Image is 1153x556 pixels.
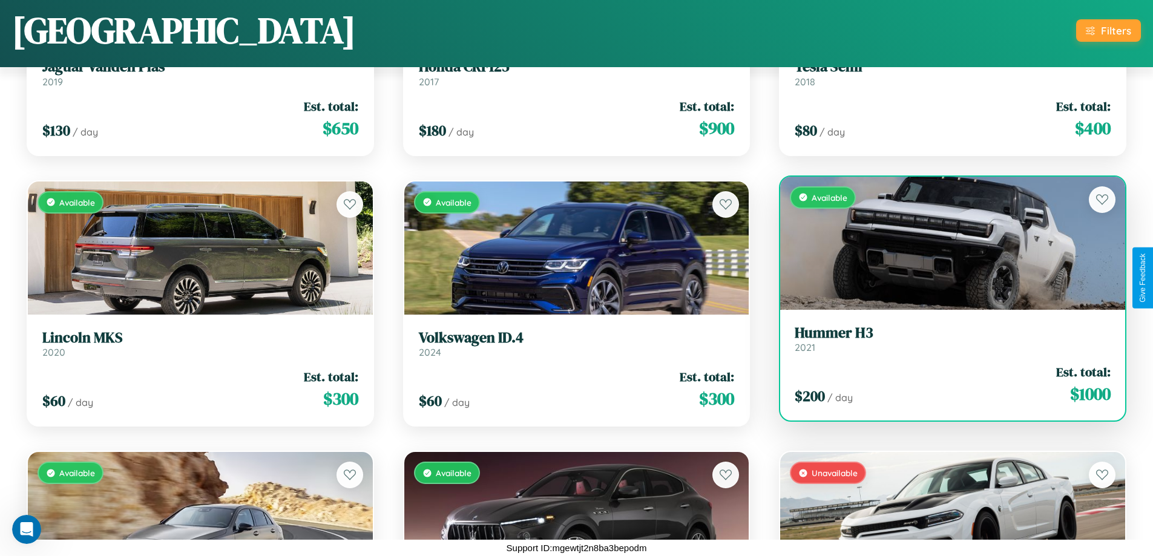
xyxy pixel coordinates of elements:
span: Available [812,192,847,203]
span: $ 180 [419,120,446,140]
span: / day [444,396,470,408]
span: Available [436,197,471,208]
span: Est. total: [680,368,734,385]
h3: Hummer H3 [795,324,1111,342]
p: Support ID: mgewtjt2n8ba3bepodm [507,540,647,556]
span: $ 650 [323,116,358,140]
span: Est. total: [680,97,734,115]
h3: Lincoln MKS [42,329,358,347]
a: Jaguar Vanden Plas2019 [42,58,358,88]
span: / day [827,391,853,404]
span: $ 200 [795,386,825,406]
span: Est. total: [304,368,358,385]
span: 2018 [795,76,815,88]
span: $ 130 [42,120,70,140]
span: $ 900 [699,116,734,140]
a: Hummer H32021 [795,324,1111,354]
span: Unavailable [812,468,858,478]
a: Volkswagen ID.42024 [419,329,735,359]
span: / day [448,126,474,138]
span: Available [59,197,95,208]
span: Available [436,468,471,478]
h3: Tesla Semi [795,58,1111,76]
span: / day [820,126,845,138]
h3: Honda CRF125 [419,58,735,76]
span: 2021 [795,341,815,353]
span: / day [68,396,93,408]
div: Give Feedback [1138,253,1147,303]
div: Filters [1101,24,1131,37]
iframe: Intercom live chat [12,515,41,544]
span: 2020 [42,346,65,358]
a: Honda CRF1252017 [419,58,735,88]
span: Available [59,468,95,478]
span: 2024 [419,346,441,358]
span: $ 400 [1075,116,1111,140]
button: Filters [1076,19,1141,42]
span: $ 300 [699,387,734,411]
h3: Jaguar Vanden Plas [42,58,358,76]
span: $ 60 [419,391,442,411]
span: Est. total: [1056,97,1111,115]
span: $ 1000 [1070,382,1111,406]
span: 2017 [419,76,439,88]
span: 2019 [42,76,63,88]
span: / day [73,126,98,138]
h1: [GEOGRAPHIC_DATA] [12,5,356,55]
span: Est. total: [304,97,358,115]
a: Tesla Semi2018 [795,58,1111,88]
span: $ 300 [323,387,358,411]
span: $ 80 [795,120,817,140]
span: $ 60 [42,391,65,411]
a: Lincoln MKS2020 [42,329,358,359]
span: Est. total: [1056,363,1111,381]
h3: Volkswagen ID.4 [419,329,735,347]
